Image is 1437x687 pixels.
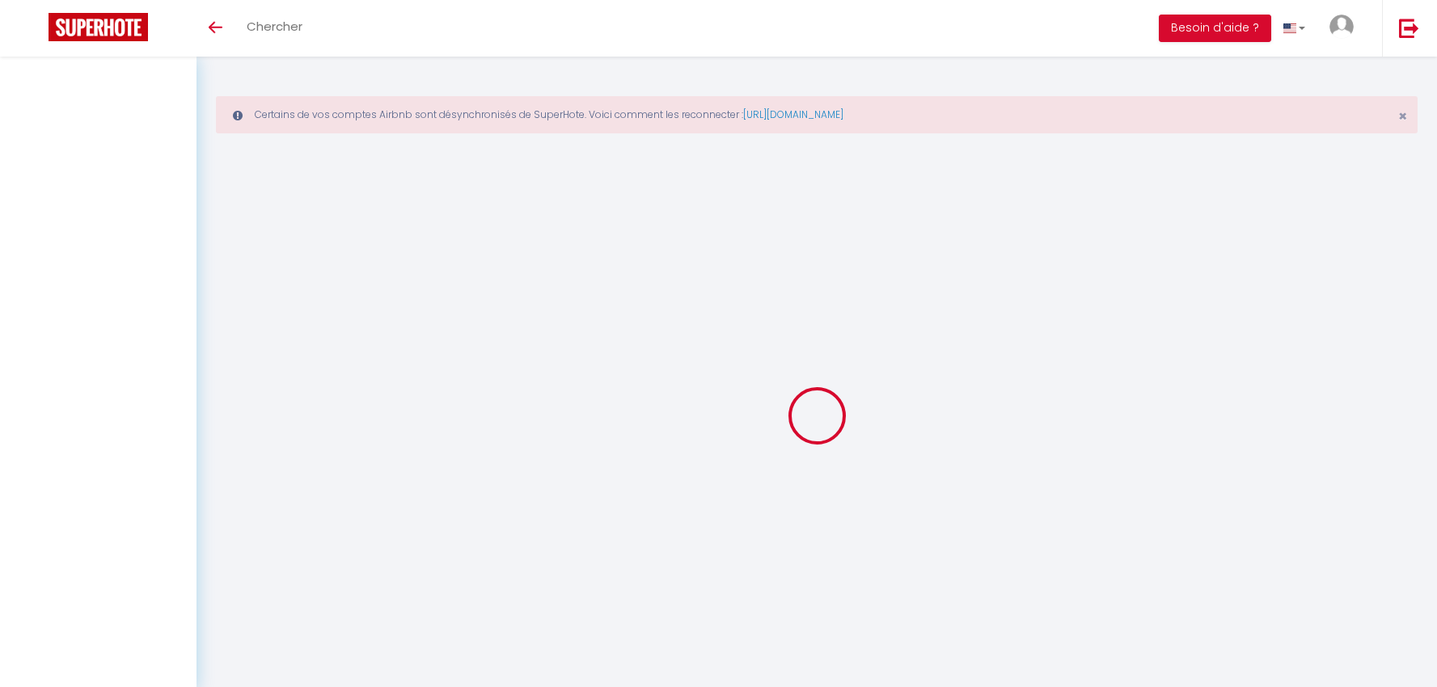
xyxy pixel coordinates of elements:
[743,107,843,121] a: [URL][DOMAIN_NAME]
[1329,15,1354,39] img: ...
[1399,18,1419,38] img: logout
[49,13,148,41] img: Super Booking
[247,18,302,35] span: Chercher
[1398,109,1407,124] button: Close
[1398,106,1407,126] span: ×
[1159,15,1271,42] button: Besoin d'aide ?
[216,96,1418,133] div: Certains de vos comptes Airbnb sont désynchronisés de SuperHote. Voici comment les reconnecter :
